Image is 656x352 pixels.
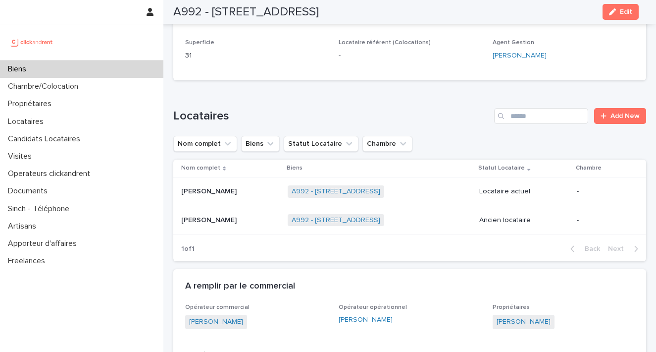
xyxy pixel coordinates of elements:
[185,304,250,310] span: Opérateur commercial
[181,214,239,225] p: [PERSON_NAME]
[4,117,51,126] p: Locataires
[4,186,55,196] p: Documents
[610,113,640,119] span: Add New
[292,187,380,196] a: A992 - [STREET_ADDRESS]
[4,204,77,214] p: Sinch - Téléphone
[4,152,40,161] p: Visites
[4,256,53,266] p: Freelances
[173,136,237,152] button: Nom complet
[339,315,393,325] a: [PERSON_NAME]
[479,187,569,196] p: Locataire actuel
[577,216,630,225] p: -
[494,108,588,124] input: Search
[173,237,202,261] p: 1 of 1
[185,51,327,61] p: 31
[577,187,630,196] p: -
[603,4,639,20] button: Edit
[185,40,214,46] span: Superficie
[479,216,569,225] p: Ancien locataire
[362,136,412,152] button: Chambre
[339,40,431,46] span: Locataire référent (Colocations)
[181,163,220,174] p: Nom complet
[292,216,380,225] a: A992 - [STREET_ADDRESS]
[185,281,295,292] h2: A remplir par le commercial
[173,109,490,123] h1: Locataires
[189,317,243,327] a: [PERSON_NAME]
[576,163,602,174] p: Chambre
[497,317,551,327] a: [PERSON_NAME]
[478,163,525,174] p: Statut Locataire
[284,136,358,152] button: Statut Locataire
[493,40,534,46] span: Agent Gestion
[4,169,98,178] p: Operateurs clickandrent
[8,32,56,52] img: UCB0brd3T0yccxBKYDjQ
[4,82,86,91] p: Chambre/Colocation
[4,222,44,231] p: Artisans
[562,244,604,253] button: Back
[173,206,646,235] tr: [PERSON_NAME][PERSON_NAME] A992 - [STREET_ADDRESS] Ancien locataire-
[181,185,239,196] p: [PERSON_NAME]
[173,177,646,206] tr: [PERSON_NAME][PERSON_NAME] A992 - [STREET_ADDRESS] Locataire actuel-
[339,51,480,61] p: -
[620,8,632,15] span: Edit
[493,51,547,61] a: [PERSON_NAME]
[287,163,303,174] p: Biens
[241,136,280,152] button: Biens
[493,304,530,310] span: Propriétaires
[579,245,600,252] span: Back
[4,64,34,74] p: Biens
[4,134,88,144] p: Candidats Locataires
[173,5,319,19] h2: A992 - [STREET_ADDRESS]
[608,245,630,252] span: Next
[594,108,646,124] a: Add New
[4,239,85,248] p: Apporteur d'affaires
[4,99,59,109] p: Propriétaires
[604,244,646,253] button: Next
[339,304,407,310] span: Opérateur opérationnel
